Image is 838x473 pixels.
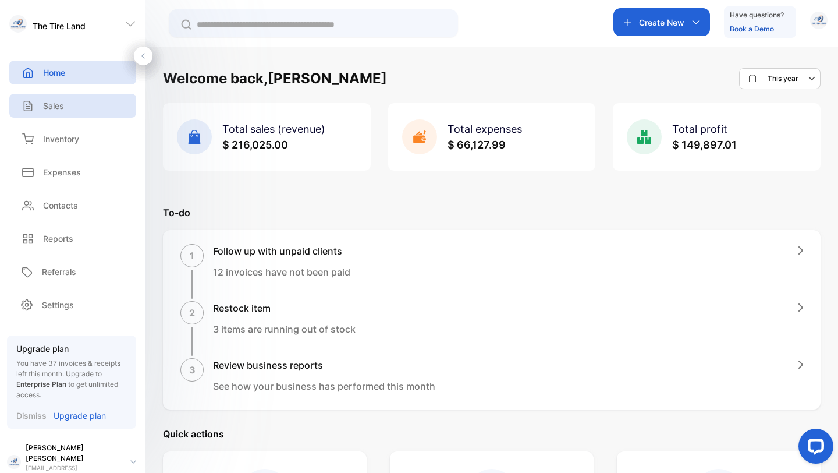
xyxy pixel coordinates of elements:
p: See how your business has performed this month [213,379,435,393]
span: Total expenses [448,123,522,135]
a: Book a Demo [730,24,774,33]
p: Home [43,66,65,79]
button: avatar [810,8,828,36]
span: $ 216,025.00 [222,139,288,151]
span: Upgrade to to get unlimited access. [16,369,118,399]
p: Contacts [43,199,78,211]
h1: Restock item [213,301,356,315]
p: Sales [43,100,64,112]
button: Create New [613,8,710,36]
iframe: LiveChat chat widget [789,424,838,473]
p: The Tire Land [33,20,86,32]
p: 2 [189,306,195,320]
p: You have 37 invoices & receipts left this month. [16,358,127,400]
p: Referrals [42,266,76,278]
h1: Review business reports [213,358,435,372]
p: Upgrade plan [16,343,127,355]
img: logo [9,15,27,33]
p: Upgrade plan [54,410,106,422]
span: $ 149,897.01 [672,139,737,151]
h1: Welcome back, [PERSON_NAME] [163,68,387,89]
p: To-do [163,206,821,220]
span: $ 66,127.99 [448,139,506,151]
p: Quick actions [163,427,821,441]
p: Expenses [43,166,81,178]
span: Enterprise Plan [16,380,66,389]
p: [PERSON_NAME] [PERSON_NAME] [26,443,121,464]
p: Create New [639,16,684,29]
p: 1 [190,249,194,263]
button: This year [739,68,821,89]
span: Total sales (revenue) [222,123,325,135]
p: Reports [43,232,73,245]
a: Upgrade plan [47,410,106,422]
p: Inventory [43,133,79,145]
p: This year [768,73,798,84]
p: 3 [189,363,196,377]
img: avatar [810,12,828,29]
p: Settings [42,299,74,311]
p: 12 invoices have not been paid [213,265,350,279]
span: Total profit [672,123,727,135]
p: 3 items are running out of stock [213,322,356,336]
p: Have questions? [730,9,784,21]
img: profile [7,455,21,469]
h1: Follow up with unpaid clients [213,244,350,258]
p: Dismiss [16,410,47,422]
